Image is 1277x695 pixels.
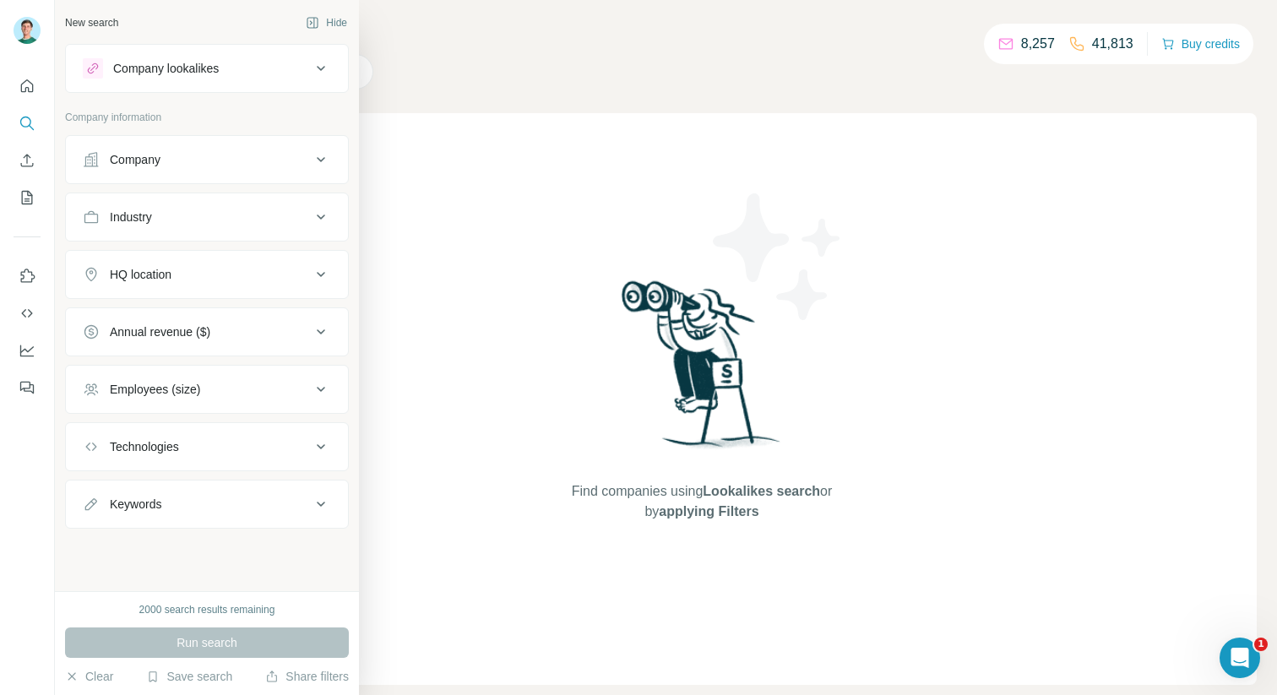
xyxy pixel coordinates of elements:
button: Use Surfe API [14,298,41,328]
div: HQ location [110,266,171,283]
button: HQ location [66,254,348,295]
iframe: Intercom live chat [1220,638,1260,678]
span: 1 [1254,638,1268,651]
h4: Search [147,20,1257,44]
p: 41,813 [1092,34,1133,54]
button: Clear [65,668,113,685]
span: Lookalikes search [703,484,820,498]
img: Surfe Illustration - Stars [702,181,854,333]
div: Annual revenue ($) [110,323,210,340]
button: Hide [294,10,359,35]
div: 2000 search results remaining [139,602,275,617]
img: Surfe Illustration - Woman searching with binoculars [614,276,790,464]
button: Buy credits [1161,32,1240,56]
button: Industry [66,197,348,237]
button: Use Surfe on LinkedIn [14,261,41,291]
span: applying Filters [659,504,758,519]
button: Dashboard [14,335,41,366]
button: Company lookalikes [66,48,348,89]
img: Avatar [14,17,41,44]
div: New search [65,15,118,30]
span: Find companies using or by [567,481,837,522]
div: Technologies [110,438,179,455]
button: Search [14,108,41,138]
div: Keywords [110,496,161,513]
div: Industry [110,209,152,225]
button: Enrich CSV [14,145,41,176]
button: Feedback [14,372,41,403]
button: Employees (size) [66,369,348,410]
div: Company lookalikes [113,60,219,77]
div: Employees (size) [110,381,200,398]
button: Technologies [66,426,348,467]
button: Quick start [14,71,41,101]
div: Company [110,151,160,168]
p: Company information [65,110,349,125]
p: 8,257 [1021,34,1055,54]
button: Save search [146,668,232,685]
button: Share filters [265,668,349,685]
button: Keywords [66,484,348,524]
button: Company [66,139,348,180]
button: Annual revenue ($) [66,312,348,352]
button: My lists [14,182,41,213]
